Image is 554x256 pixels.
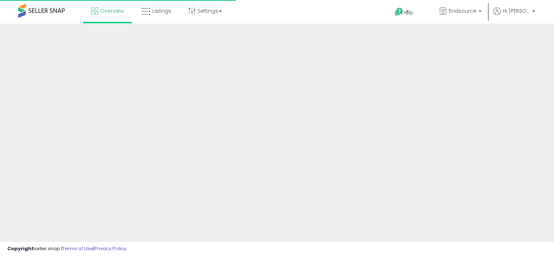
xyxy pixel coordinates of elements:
a: Help [389,2,428,24]
span: Overview [100,7,124,15]
div: seller snap | | [7,245,126,252]
a: Privacy Policy [94,245,126,252]
span: Endsource [449,7,476,15]
strong: Copyright [7,245,34,252]
a: Hi [PERSON_NAME] [493,7,535,24]
i: Get Help [394,7,404,16]
a: Terms of Use [62,245,93,252]
span: Hi [PERSON_NAME] [503,7,530,15]
span: Help [404,9,413,16]
span: Listings [152,7,171,15]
